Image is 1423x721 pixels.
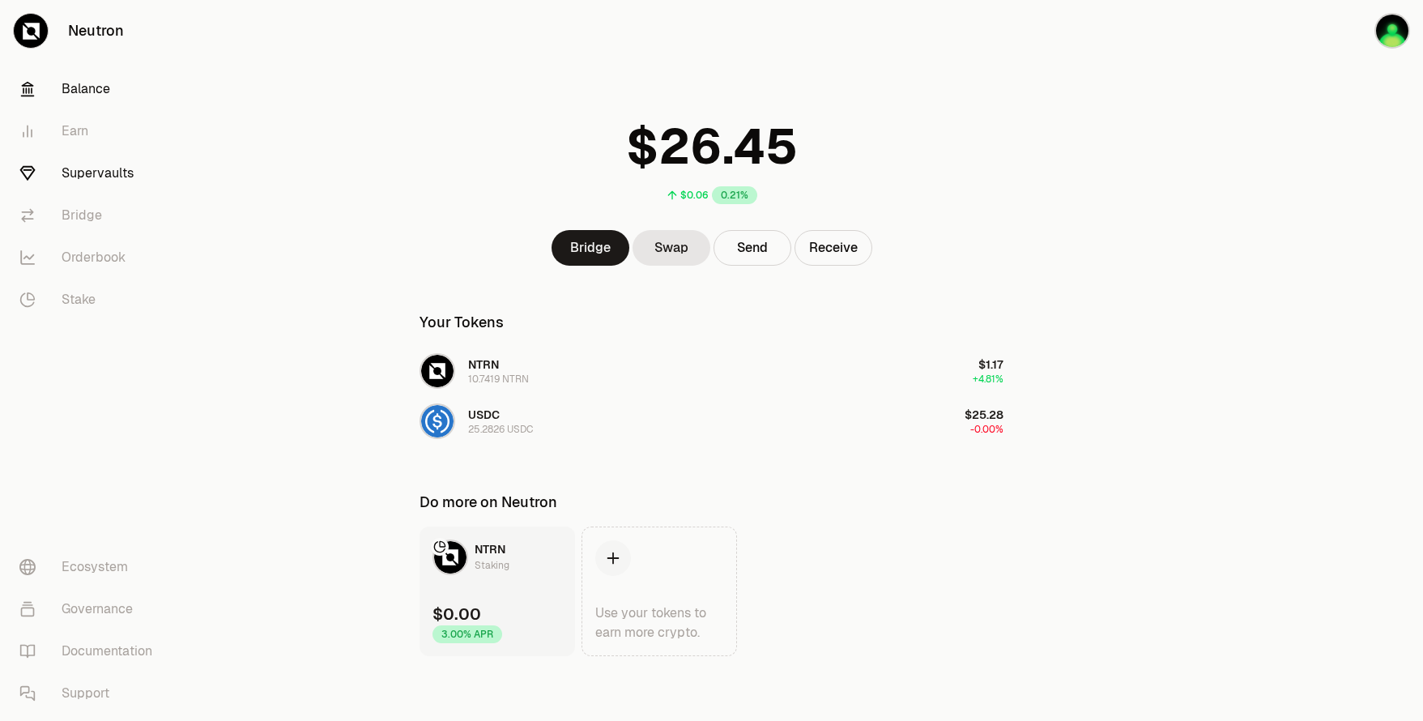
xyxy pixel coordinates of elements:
a: Documentation [6,630,175,672]
a: Swap [633,230,710,266]
button: Receive [795,230,872,266]
a: Use your tokens to earn more crypto. [582,527,737,656]
span: +4.81% [973,373,1003,386]
a: Supervaults [6,152,175,194]
div: $0.06 [680,189,709,202]
div: Your Tokens [420,311,504,334]
button: USDC LogoUSDC25.2826 USDC$25.28-0.00% [410,397,1013,446]
div: Do more on Neutron [420,491,557,514]
div: $0.00 [432,603,481,625]
span: $25.28 [965,407,1003,422]
a: Bridge [552,230,629,266]
a: NTRN LogoNTRNStaking$0.003.00% APR [420,527,575,656]
div: 0.21% [712,186,757,204]
button: Send [714,230,791,266]
a: Ecosystem [6,546,175,588]
img: NTRN Logo [421,355,454,387]
span: -0.00% [970,423,1003,436]
img: NTRN Logo [434,541,467,574]
div: Use your tokens to earn more crypto. [595,604,723,642]
span: USDC [468,407,500,422]
button: NTRN LogoNTRN10.7419 NTRN$1.17+4.81% [410,347,1013,395]
span: NTRN [468,357,499,372]
div: 10.7419 NTRN [468,373,529,386]
a: Governance [6,588,175,630]
img: USDC Logo [421,405,454,437]
a: Balance [6,68,175,110]
img: KO [1374,13,1410,49]
a: Orderbook [6,237,175,279]
div: Staking [475,557,509,574]
div: 3.00% APR [432,625,502,643]
a: Bridge [6,194,175,237]
a: Earn [6,110,175,152]
span: $1.17 [978,357,1003,372]
span: NTRN [475,542,505,557]
a: Stake [6,279,175,321]
div: 25.2826 USDC [468,423,533,436]
a: Support [6,672,175,715]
